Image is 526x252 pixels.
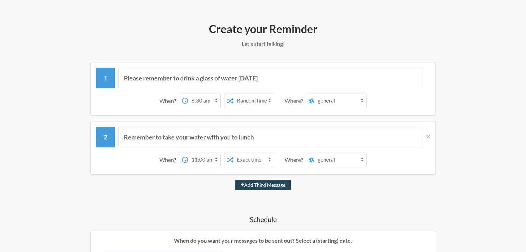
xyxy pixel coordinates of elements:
h4: Schedule [63,214,464,224]
h2: Create your Reminder [63,22,464,36]
p: When do you want your messages to be sent out? Select a (starting) date. [96,236,431,245]
input: Message [118,127,423,147]
button: Add Third Message [235,180,291,190]
div: When? [159,94,179,108]
input: Message [118,68,423,88]
div: When? [159,153,179,167]
p: Let's start talking! [63,40,464,48]
div: Where? [285,153,306,167]
div: Where? [285,94,306,108]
